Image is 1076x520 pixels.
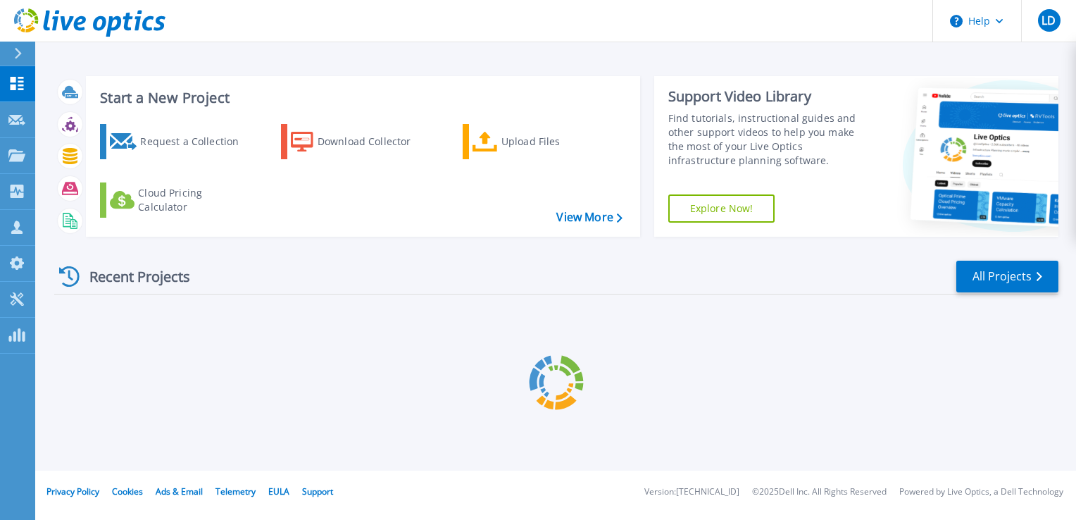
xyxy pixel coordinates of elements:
[112,485,143,497] a: Cookies
[54,259,209,294] div: Recent Projects
[100,90,622,106] h3: Start a New Project
[668,194,775,223] a: Explore Now!
[100,182,257,218] a: Cloud Pricing Calculator
[268,485,289,497] a: EULA
[46,485,99,497] a: Privacy Policy
[668,87,871,106] div: Support Video Library
[140,128,253,156] div: Request a Collection
[644,488,739,497] li: Version: [TECHNICAL_ID]
[463,124,620,159] a: Upload Files
[318,128,430,156] div: Download Collector
[138,186,251,214] div: Cloud Pricing Calculator
[956,261,1058,292] a: All Projects
[302,485,333,497] a: Support
[100,124,257,159] a: Request a Collection
[556,211,622,224] a: View More
[752,488,887,497] li: © 2025 Dell Inc. All Rights Reserved
[668,111,871,168] div: Find tutorials, instructional guides and other support videos to help you make the most of your L...
[281,124,438,159] a: Download Collector
[1041,15,1056,26] span: LD
[899,488,1063,497] li: Powered by Live Optics, a Dell Technology
[215,485,256,497] a: Telemetry
[156,485,203,497] a: Ads & Email
[501,128,614,156] div: Upload Files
